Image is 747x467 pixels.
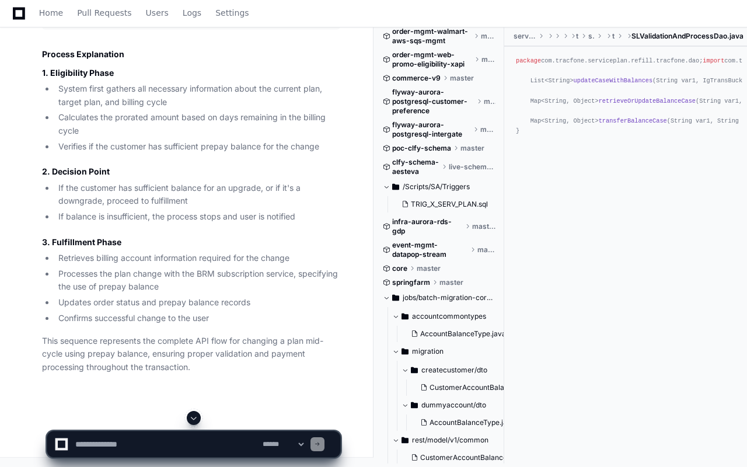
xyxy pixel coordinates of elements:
button: /Scripts/SA/Triggers [383,177,495,196]
span: TRIG_X_SERV_PLAN.sql [411,200,488,209]
span: tracfone [576,32,579,41]
span: master [477,245,495,255]
span: AccountBalanceType.java [420,329,506,339]
svg: Directory [411,398,418,412]
span: master [484,97,495,106]
span: transferBalanceCase [599,117,667,124]
span: dummyaccount/dto [421,400,486,410]
span: updateCaseWithBalances [574,77,653,84]
button: AccountBalanceType.java [406,326,506,342]
span: Logs [183,9,201,16]
span: infra-aurora-rds-gdp [392,217,463,236]
li: Calculates the prorated amount based on days remaining in the billing cycle [55,111,340,138]
span: springfarm [392,278,430,287]
span: SLValidationAndProcessDao.java [631,32,743,41]
span: Home [39,9,63,16]
span: retrieveOrUpdateBalanceCase [599,97,696,104]
span: master [417,264,441,273]
span: master [460,144,484,153]
button: migration [392,342,505,361]
li: If the customer has sufficient balance for an upgrade, or if it's a downgrade, proceed to fulfill... [55,182,340,208]
span: order-mgmt-walmart-aws-sqs-mgmt [392,27,472,46]
svg: Directory [392,180,399,194]
button: accountcommontypes [392,307,505,326]
span: createcustomer/dto [421,365,487,375]
span: serviceplan-refill-tracfone [514,32,536,41]
span: live-schema/clfytopp [449,162,495,172]
span: master [439,278,463,287]
span: master [450,74,474,83]
button: dummyaccount/dto [402,396,514,414]
span: flyway-aurora-postgresql-customer-preference [392,88,474,116]
button: createcustomer/dto [402,361,514,379]
li: Updates order status and prepay balance records [55,296,340,309]
svg: Directory [402,309,409,323]
button: jobs/batch-migration-core-services/src/main/java/com/tracfone [383,288,495,307]
span: Users [146,9,169,16]
li: Verifies if the customer has sufficient prepay balance for the change [55,140,340,154]
svg: Directory [411,363,418,377]
span: commerce-v9 [392,74,441,83]
span: clfy-schema-aesteva [392,158,439,176]
span: CustomerAccountBalance.java [430,383,532,392]
h2: Process Explanation [42,48,340,60]
span: master [472,222,495,231]
li: System first gathers all necessary information about the current plan, target plan, and billing c... [55,82,340,109]
span: Settings [215,9,249,16]
h3: 1. Eligibility Phase [42,67,340,79]
span: master [480,125,495,134]
p: This sequence represents the complete API flow for changing a plan mid-cycle using prepay balance... [42,334,340,374]
span: jobs/batch-migration-core-services/src/main/java/com/tracfone [403,293,495,302]
span: event-mgmt-datapop-stream [392,241,468,259]
span: master [481,55,495,64]
li: Confirms successful change to the user [55,312,340,325]
span: order-mgmt-web-promo-eligibility-xapi [392,50,472,69]
div: com.tracfone.serviceplan.refill.tracfone.dao; com.tracfone.serviceplan.refill.tracfone.model.inte... [516,56,735,136]
span: Pull Requests [77,9,131,16]
button: TRIG_X_SERV_PLAN.sql [397,196,488,212]
span: tracfone [612,32,615,41]
span: core [392,264,407,273]
span: serviceplan [588,32,595,41]
span: flyway-aurora-postgresql-intergate [392,120,471,139]
span: accountcommontypes [412,312,486,321]
span: package [516,57,541,64]
svg: Directory [392,291,399,305]
h3: 3. Fulfillment Phase [42,236,340,248]
span: migration [412,347,444,356]
span: poc-clfy-schema [392,144,451,153]
span: master [481,32,495,41]
span: import [703,57,724,64]
h3: 2. Decision Point [42,166,340,177]
li: Processes the plan change with the BRM subscription service, specifying the use of prepay balance [55,267,340,294]
svg: Directory [402,344,409,358]
button: CustomerAccountBalance.java [416,379,516,396]
span: /Scripts/SA/Triggers [403,182,470,191]
li: Retrieves billing account information required for the change [55,252,340,265]
li: If balance is insufficient, the process stops and user is notified [55,210,340,224]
